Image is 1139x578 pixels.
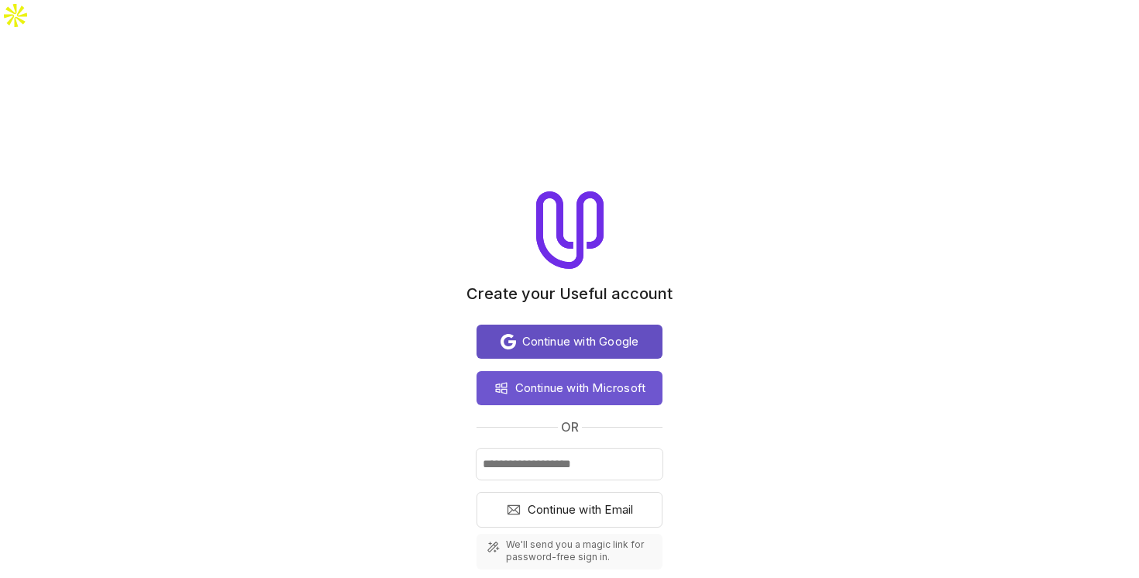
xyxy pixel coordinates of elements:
button: Continue with Microsoft [477,371,662,405]
span: Continue with Email [528,501,634,519]
span: or [561,418,579,436]
button: Continue with Email [477,492,662,528]
button: Continue with Google [477,325,662,359]
h1: Create your Useful account [466,284,673,303]
input: Email [477,449,662,480]
span: Continue with Microsoft [515,379,646,397]
span: Continue with Google [522,332,639,351]
span: We'll send you a magic link for password-free sign in. [506,538,653,563]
